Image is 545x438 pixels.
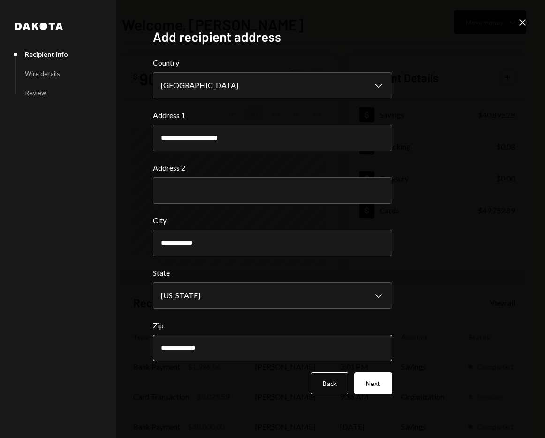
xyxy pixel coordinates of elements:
[311,372,348,394] button: Back
[153,282,392,309] button: State
[153,57,392,68] label: Country
[153,162,392,174] label: Address 2
[25,50,68,58] div: Recipient info
[25,69,60,77] div: Wire details
[153,28,392,46] h2: Add recipient address
[153,110,392,121] label: Address 1
[153,267,392,279] label: State
[153,215,392,226] label: City
[354,372,392,394] button: Next
[153,72,392,98] button: Country
[153,320,392,331] label: Zip
[25,89,46,97] div: Review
